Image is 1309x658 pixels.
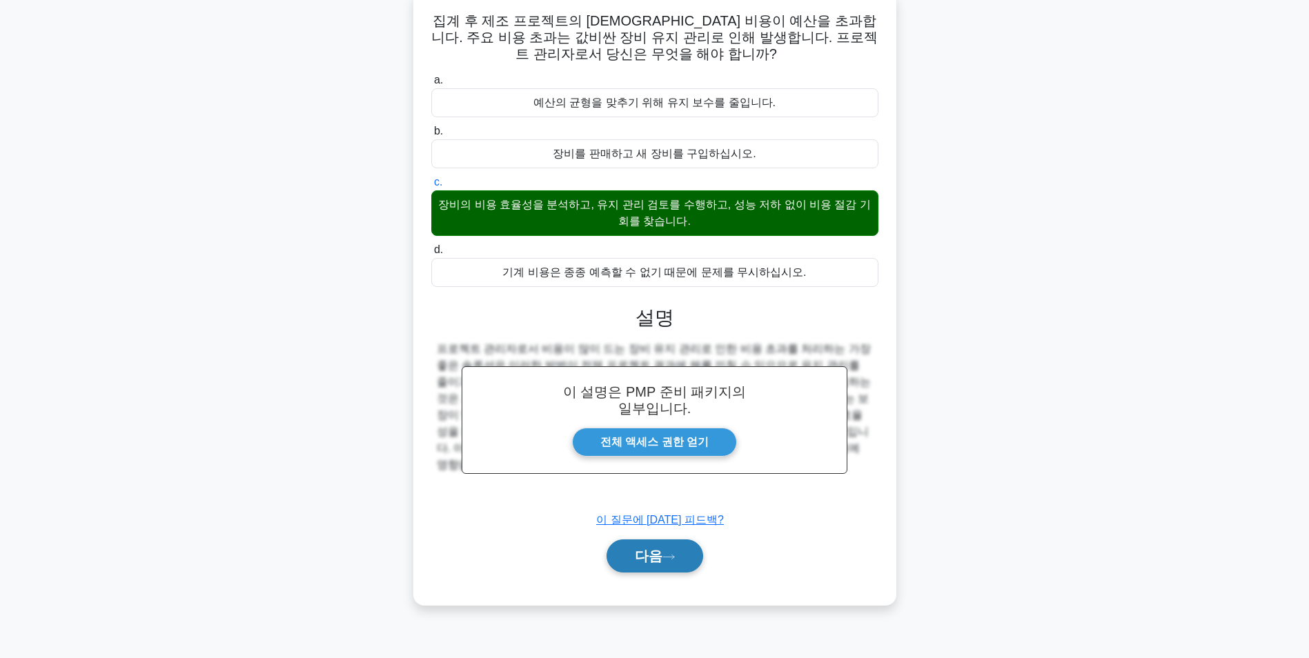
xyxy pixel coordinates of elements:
div: 프로젝트 관리자로서 비용이 많이 드는 장비 유지 관리로 인한 비용 초과를 처리하는 가장 좋은 솔루션은 이러한 방법이 전체 프로젝트 결과에 해를 끼칠 수 있으므로 유지 관리를 ... [437,341,873,473]
span: b. [434,125,443,137]
a: 전체 액세스 권한 얻기 [572,428,737,457]
span: d. [434,243,443,255]
h3: 설명 [440,306,870,330]
div: 예산의 균형을 맞추기 위해 유지 보수를 줄입니다. [431,88,878,117]
font: 집계 후 제조 프로젝트의 [DEMOGRAPHIC_DATA] 비용이 예산을 초과합니다. 주요 비용 초과는 값비싼 장비 유지 관리로 인해 발생합니다. 프로젝트 관리자로서 당신은 ... [431,13,878,61]
div: 장비의 비용 효율성을 분석하고, 유지 관리 검토를 수행하고, 성능 저하 없이 비용 절감 기회를 찾습니다. [431,190,878,236]
button: 다음 [607,539,703,572]
div: 장비를 판매하고 새 장비를 구입하십시오. [431,139,878,168]
a: 이 질문에 [DATE] 피드백? [596,514,724,526]
font: 다음 [635,548,662,564]
span: c. [434,176,442,188]
span: a. [434,74,443,86]
div: 기계 비용은 종종 예측할 수 없기 때문에 문제를 무시하십시오. [431,258,878,287]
